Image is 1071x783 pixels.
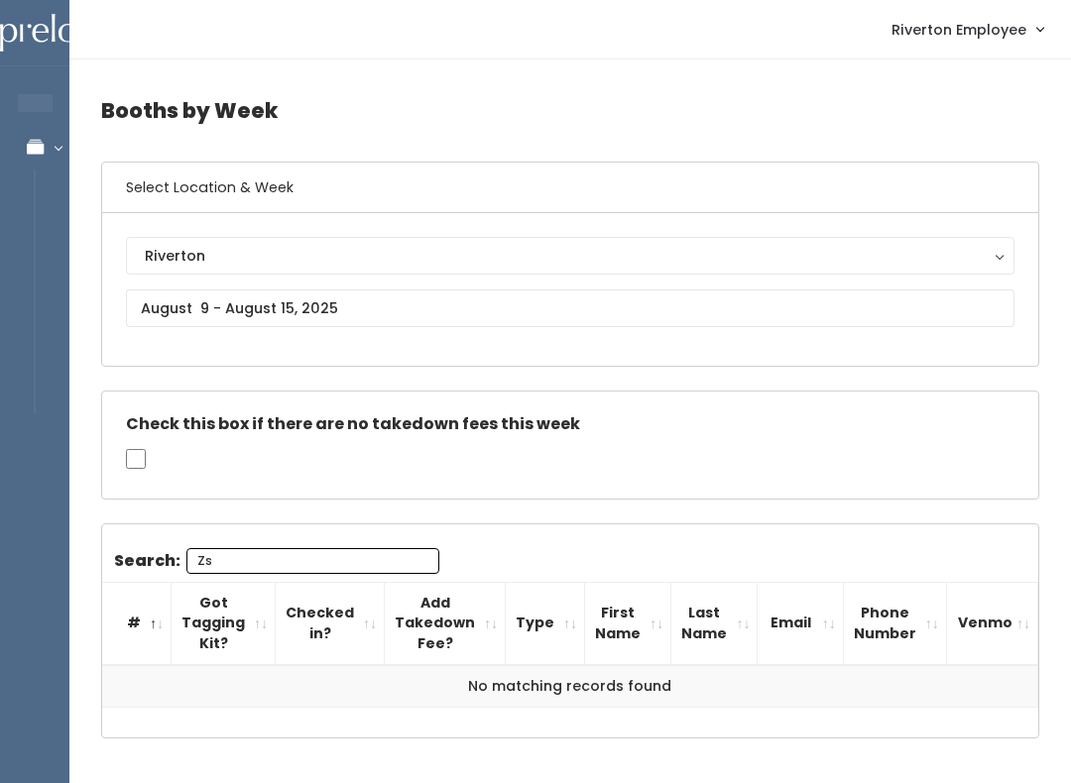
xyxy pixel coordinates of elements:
[101,83,1039,138] h4: Booths by Week
[276,582,385,664] th: Checked in?: activate to sort column ascending
[872,8,1063,51] a: Riverton Employee
[102,163,1038,213] h6: Select Location & Week
[126,289,1014,327] input: August 9 - August 15, 2025
[186,548,439,574] input: Search:
[126,415,1014,433] h5: Check this box if there are no takedown fees this week
[946,582,1037,664] th: Venmo: activate to sort column ascending
[758,582,843,664] th: Email: activate to sort column ascending
[506,582,585,664] th: Type: activate to sort column ascending
[843,582,946,664] th: Phone Number: activate to sort column ascending
[126,237,1014,275] button: Riverton
[892,19,1026,41] span: Riverton Employee
[671,582,758,664] th: Last Name: activate to sort column ascending
[114,548,439,574] label: Search:
[102,582,172,664] th: #: activate to sort column descending
[145,245,996,267] div: Riverton
[385,582,506,664] th: Add Takedown Fee?: activate to sort column ascending
[172,582,276,664] th: Got Tagging Kit?: activate to sort column ascending
[585,582,671,664] th: First Name: activate to sort column ascending
[102,665,1038,708] td: No matching records found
